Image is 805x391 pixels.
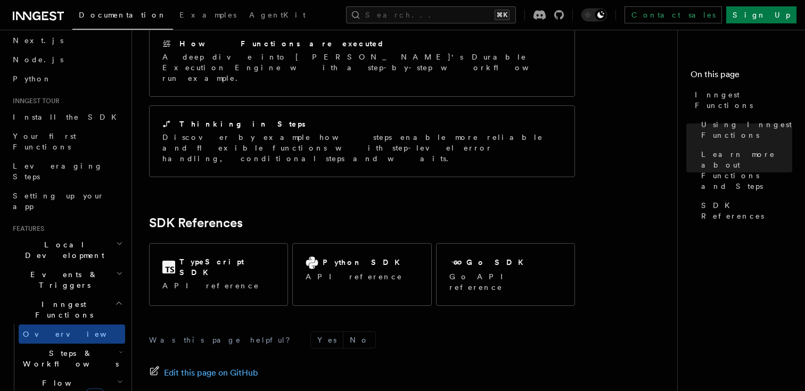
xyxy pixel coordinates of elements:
a: Setting up your app [9,186,125,216]
a: How Functions are executedA deep dive into [PERSON_NAME]'s Durable Execution Engine with a step-b... [149,25,575,97]
a: Edit this page on GitHub [149,365,258,380]
button: Inngest Functions [9,295,125,325]
span: Inngest Functions [9,299,115,320]
span: Events & Triggers [9,269,116,290]
span: Local Development [9,239,116,261]
a: Using Inngest Functions [697,115,792,145]
span: Learn more about Functions and Steps [701,149,792,192]
h2: Go SDK [466,257,530,268]
span: Examples [179,11,236,19]
span: SDK References [701,200,792,221]
button: Search...⌘K [346,6,516,23]
a: Python [9,69,125,88]
p: Was this page helpful? [149,335,298,345]
a: Your first Functions [9,127,125,156]
button: Toggle dark mode [581,9,607,21]
span: Python [13,74,52,83]
a: SDK References [697,196,792,226]
h2: TypeScript SDK [179,256,275,278]
a: AgentKit [243,3,312,29]
button: Events & Triggers [9,265,125,295]
a: Leveraging Steps [9,156,125,186]
span: AgentKit [249,11,306,19]
span: Node.js [13,55,63,64]
p: A deep dive into [PERSON_NAME]'s Durable Execution Engine with a step-by-step workflow run example. [162,52,562,84]
a: Node.js [9,50,125,69]
a: SDK References [149,215,243,230]
button: Yes [311,332,343,348]
a: Sign Up [726,6,796,23]
a: Examples [173,3,243,29]
a: Python SDKAPI reference [292,243,431,306]
span: Inngest Functions [695,89,792,111]
a: Go SDKGo API reference [436,243,575,306]
button: Steps & Workflows [19,344,125,373]
button: No [343,332,375,348]
a: Learn more about Functions and Steps [697,145,792,196]
span: Features [9,224,44,233]
span: Using Inngest Functions [701,119,792,140]
p: Discover by example how steps enable more reliable and flexible functions with step-level error h... [162,132,562,164]
span: Next.js [13,36,63,45]
h4: On this page [691,68,792,85]
span: Install the SDK [13,113,123,121]
span: Leveraging Steps [13,162,103,181]
a: TypeScript SDKAPI reference [149,243,288,306]
p: Go API reference [449,271,562,293]
span: Edit this page on GitHub [164,365,258,380]
span: Setting up your app [13,192,104,211]
span: Documentation [79,11,167,19]
a: Overview [19,325,125,344]
kbd: ⌘K [495,10,510,20]
p: API reference [306,271,406,282]
h2: Python SDK [323,257,406,268]
span: Inngest tour [9,97,60,105]
a: Documentation [72,3,173,30]
span: Steps & Workflows [19,348,119,369]
a: Next.js [9,31,125,50]
button: Local Development [9,235,125,265]
a: Thinking in StepsDiscover by example how steps enable more reliable and flexible functions with s... [149,105,575,177]
span: Your first Functions [13,132,76,151]
span: Overview [23,330,133,338]
a: Contact sales [625,6,722,23]
a: Inngest Functions [691,85,792,115]
p: API reference [162,280,275,291]
h2: Thinking in Steps [179,119,306,129]
a: Install the SDK [9,107,125,127]
h2: How Functions are executed [179,38,385,49]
